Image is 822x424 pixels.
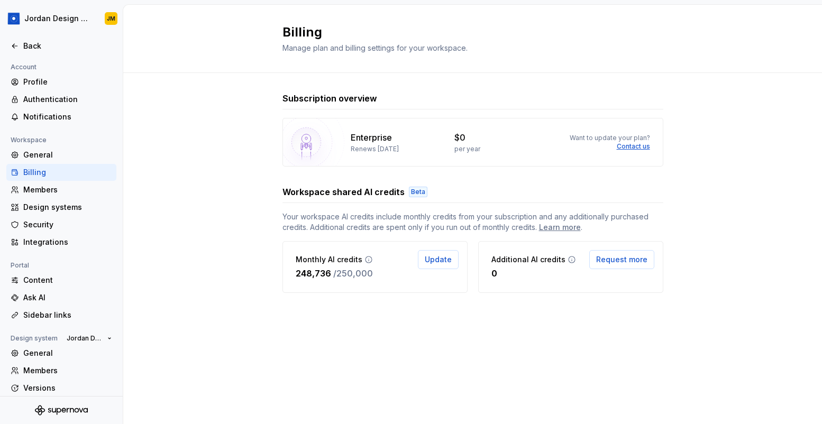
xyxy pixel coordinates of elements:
[418,250,459,269] button: Update
[23,202,112,213] div: Design systems
[23,365,112,376] div: Members
[23,219,112,230] div: Security
[589,250,654,269] button: Request more
[23,94,112,105] div: Authentication
[333,267,373,280] p: / 250,000
[282,92,377,105] h3: Subscription overview
[6,91,116,108] a: Authentication
[23,292,112,303] div: Ask AI
[454,145,480,153] p: per year
[23,383,112,393] div: Versions
[107,14,115,23] div: JM
[6,38,116,54] a: Back
[570,134,650,142] p: Want to update your plan?
[6,181,116,198] a: Members
[351,131,392,144] p: Enterprise
[35,405,88,416] svg: Supernova Logo
[425,254,452,265] span: Update
[282,43,468,52] span: Manage plan and billing settings for your workspace.
[282,186,405,198] h3: Workspace shared AI credits
[23,310,112,320] div: Sidebar links
[23,237,112,247] div: Integrations
[23,275,112,285] div: Content
[6,73,116,90] a: Profile
[6,259,33,272] div: Portal
[6,289,116,306] a: Ask AI
[617,142,650,151] a: Contact us
[7,12,20,25] img: 049812b6-2877-400d-9dc9-987621144c16.png
[6,307,116,324] a: Sidebar links
[2,7,121,30] button: Jordan Design SystemJM
[454,131,465,144] p: $0
[409,187,427,197] div: Beta
[23,77,112,87] div: Profile
[23,167,112,178] div: Billing
[6,199,116,216] a: Design systems
[6,108,116,125] a: Notifications
[23,348,112,358] div: General
[23,150,112,160] div: General
[351,145,399,153] p: Renews [DATE]
[6,164,116,181] a: Billing
[282,211,663,233] span: Your workspace AI credits include monthly credits from your subscription and any additionally pur...
[6,61,41,73] div: Account
[23,185,112,195] div: Members
[6,380,116,397] a: Versions
[6,332,62,345] div: Design system
[23,112,112,122] div: Notifications
[6,345,116,362] a: General
[6,362,116,379] a: Members
[282,24,651,41] h2: Billing
[491,254,565,265] p: Additional AI credits
[491,267,497,280] p: 0
[23,41,112,51] div: Back
[24,13,92,24] div: Jordan Design System
[6,134,51,146] div: Workspace
[296,267,331,280] p: 248,736
[6,234,116,251] a: Integrations
[6,272,116,289] a: Content
[596,254,647,265] span: Request more
[67,334,103,343] span: Jordan Design System
[296,254,362,265] p: Monthly AI credits
[6,216,116,233] a: Security
[539,222,581,233] a: Learn more
[6,146,116,163] a: General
